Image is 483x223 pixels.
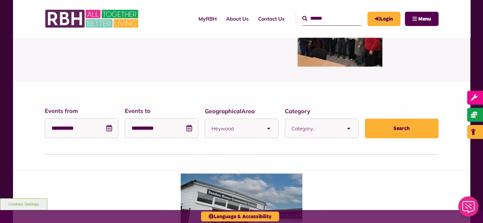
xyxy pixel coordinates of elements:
a: Contact Us [253,10,289,27]
button: Search [365,119,439,138]
span: Menu [418,16,431,22]
button: Navigation [405,12,439,26]
iframe: Netcall Web Assistant for live chat [454,194,483,223]
a: MyRBH [367,12,400,26]
img: RBH [45,6,140,31]
a: MyRBH [194,10,221,27]
span: Category.. [292,119,339,138]
label: Category [285,107,359,115]
button: Language & Accessibility [201,212,279,221]
label: GeographicalArea [205,107,278,115]
label: Events from [45,107,118,115]
label: Events to [125,107,198,115]
span: Heywood [211,119,259,138]
a: About Us [221,10,253,27]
